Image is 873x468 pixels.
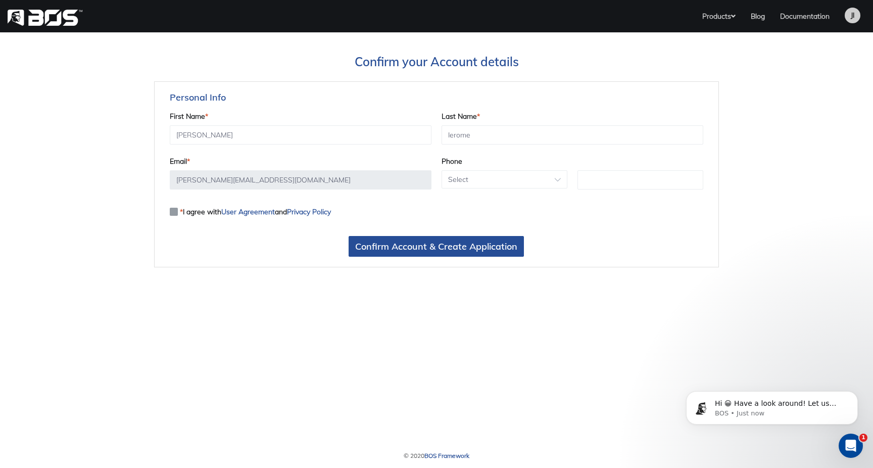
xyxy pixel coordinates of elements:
a: Privacy Policy [287,207,331,216]
label: First Name [170,108,208,125]
input: Email [170,170,431,190]
iframe: Intercom notifications message [671,370,873,441]
a: User Agreement [221,207,275,216]
img: bos-logo [8,10,83,26]
label: I agree with and [170,206,331,217]
h3: Confirm your Account details [10,55,863,69]
input: First Name [170,125,431,145]
iframe: Intercom live chat [839,434,863,458]
label: Email [170,153,190,170]
div: JI [845,8,860,23]
button: Confirm Account & Create Application [349,236,524,257]
span: 1 [859,434,867,442]
label: Phone [442,153,462,170]
h4: Personal Info [170,82,704,103]
label: Last Name [442,108,480,125]
input: Last Name [442,125,703,145]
